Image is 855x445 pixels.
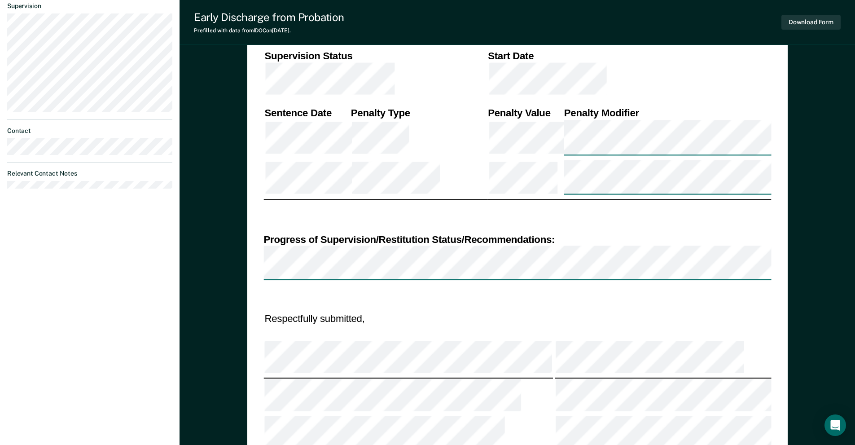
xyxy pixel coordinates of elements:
div: Open Intercom Messenger [824,414,846,436]
dt: Supervision [7,2,172,10]
th: Penalty Type [350,106,487,119]
th: Sentence Date [263,106,350,119]
th: Penalty Value [487,106,563,119]
div: Prefilled with data from IDOC on [DATE] . [194,27,344,34]
th: Penalty Modifier [563,106,771,119]
th: Start Date [487,49,771,62]
td: Respectfully submitted, [263,311,553,326]
dt: Contact [7,127,172,135]
div: Early Discharge from Probation [194,11,344,24]
th: Supervision Status [263,49,487,62]
dt: Relevant Contact Notes [7,170,172,177]
div: Progress of Supervision/Restitution Status/Recommendations: [263,233,771,246]
button: Download Form [781,15,841,30]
